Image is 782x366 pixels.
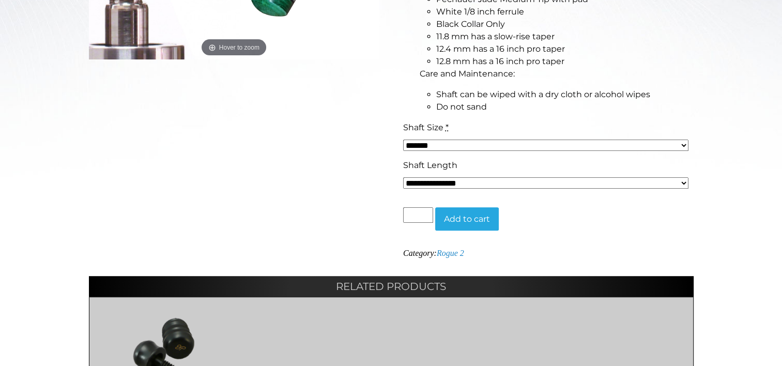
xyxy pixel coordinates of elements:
span: Shaft Size [403,123,443,132]
span: Category: [403,249,464,257]
a: Rogue 2 [437,249,464,257]
span: 11.8 mm has a slow-rise taper [436,32,555,41]
span: 12.4 mm has a 16 inch pro taper [436,44,565,54]
h2: Related products [89,276,694,297]
span: Shaft Length [403,160,457,170]
span: Do not sand [436,102,487,112]
abbr: required [446,123,449,132]
span: 12.8 mm has a 16 inch pro taper [436,56,564,66]
span: Shaft can be wiped with a dry cloth or alcohol wipes [436,89,650,99]
span: Care and Maintenance: [420,69,515,79]
span: Black Collar Only [436,19,505,29]
input: Product quantity [403,207,433,223]
button: Add to cart [435,207,499,231]
span: White 1/8 inch ferrule [436,7,524,17]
